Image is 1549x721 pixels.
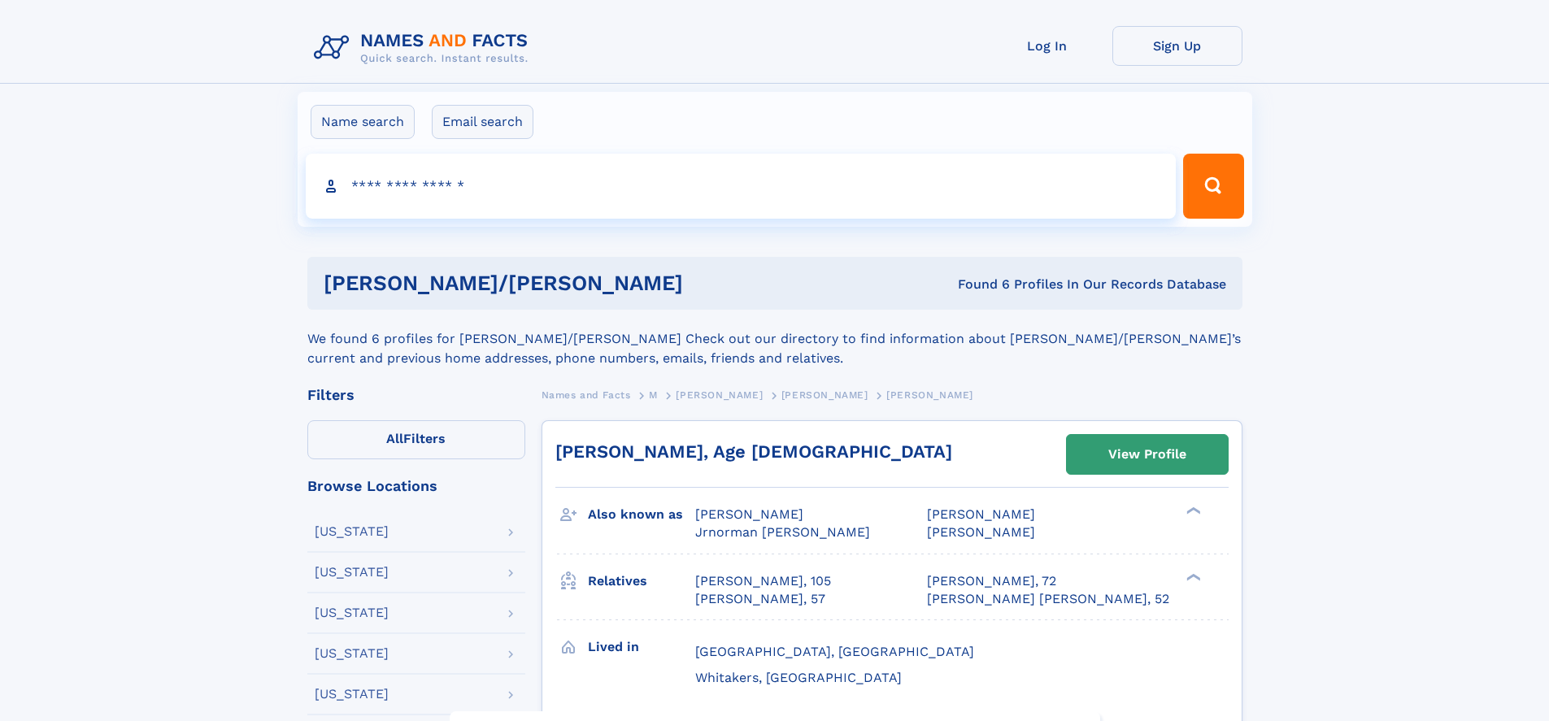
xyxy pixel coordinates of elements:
[1112,26,1242,66] a: Sign Up
[927,572,1056,590] a: [PERSON_NAME], 72
[927,506,1035,522] span: [PERSON_NAME]
[324,273,820,293] h1: [PERSON_NAME]/[PERSON_NAME]
[1182,571,1202,582] div: ❯
[886,389,973,401] span: [PERSON_NAME]
[1183,154,1243,219] button: Search Button
[649,384,658,405] a: M
[307,310,1242,368] div: We found 6 profiles for [PERSON_NAME]/[PERSON_NAME] Check out our directory to find information a...
[315,647,389,660] div: [US_STATE]
[588,501,695,528] h3: Also known as
[588,567,695,595] h3: Relatives
[695,644,974,659] span: [GEOGRAPHIC_DATA], [GEOGRAPHIC_DATA]
[982,26,1112,66] a: Log In
[695,590,825,608] a: [PERSON_NAME], 57
[555,441,952,462] a: [PERSON_NAME], Age [DEMOGRAPHIC_DATA]
[311,105,415,139] label: Name search
[1108,436,1186,473] div: View Profile
[695,670,902,685] span: Whitakers, [GEOGRAPHIC_DATA]
[695,506,803,522] span: [PERSON_NAME]
[927,590,1169,608] a: [PERSON_NAME] [PERSON_NAME], 52
[386,431,403,446] span: All
[542,384,631,405] a: Names and Facts
[927,524,1035,540] span: [PERSON_NAME]
[307,26,542,70] img: Logo Names and Facts
[695,524,870,540] span: Jrnorman [PERSON_NAME]
[1067,435,1228,474] a: View Profile
[676,384,763,405] a: [PERSON_NAME]
[676,389,763,401] span: [PERSON_NAME]
[432,105,533,139] label: Email search
[1182,506,1202,516] div: ❯
[695,572,831,590] a: [PERSON_NAME], 105
[315,688,389,701] div: [US_STATE]
[781,389,868,401] span: [PERSON_NAME]
[315,606,389,619] div: [US_STATE]
[306,154,1177,219] input: search input
[820,276,1226,293] div: Found 6 Profiles In Our Records Database
[781,384,868,405] a: [PERSON_NAME]
[649,389,658,401] span: M
[315,566,389,579] div: [US_STATE]
[315,525,389,538] div: [US_STATE]
[307,420,525,459] label: Filters
[307,388,525,402] div: Filters
[588,633,695,661] h3: Lived in
[307,479,525,493] div: Browse Locations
